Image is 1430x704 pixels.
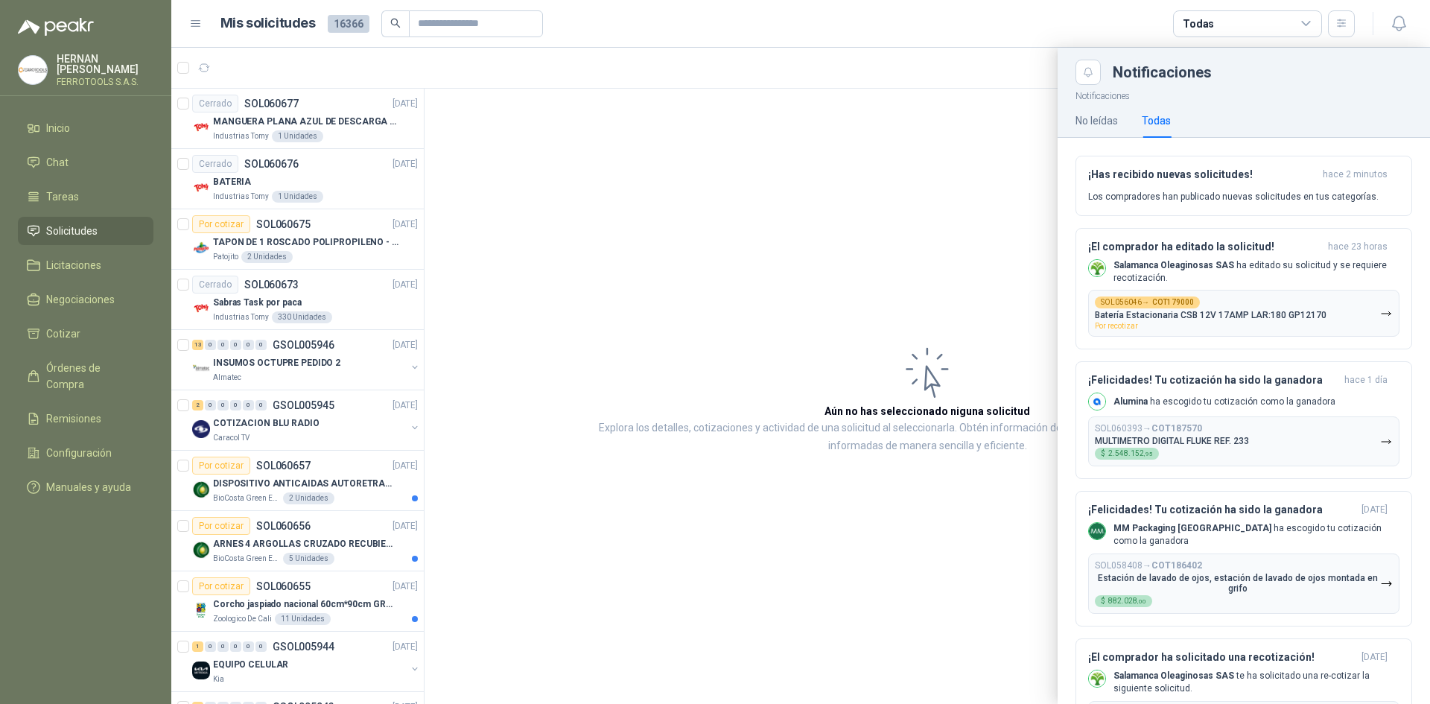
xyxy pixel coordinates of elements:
a: Cotizar [18,320,153,348]
a: Inicio [18,114,153,142]
span: ,95 [1144,451,1153,457]
div: $ [1095,448,1159,460]
a: Licitaciones [18,251,153,279]
button: SOL060393→COT187570MULTIMETRO DIGITAL FLUKE REF. 233$2.548.152,95 [1088,416,1399,466]
b: Salamanca Oleaginosas SAS [1113,670,1234,681]
p: ha escogido tu cotización como la ganadora [1113,396,1335,408]
span: Remisiones [46,410,101,427]
img: Company Logo [19,56,47,84]
span: Chat [46,154,69,171]
p: FERROTOOLS S.A.S. [57,77,153,86]
span: 882.028 [1108,597,1146,605]
div: No leídas [1075,112,1118,129]
a: Solicitudes [18,217,153,245]
div: Notificaciones [1113,65,1412,80]
h3: ¡El comprador ha solicitado una recotización! [1088,651,1356,664]
p: te ha solicitado una re-cotizar la siguiente solicitud. [1113,670,1399,695]
a: Configuración [18,439,153,467]
img: Company Logo [1089,393,1105,410]
p: ha escogido tu cotización como la ganadora [1113,522,1399,548]
span: hace 2 minutos [1323,168,1388,181]
span: Por recotizar [1095,322,1138,330]
img: Company Logo [1089,260,1105,276]
img: Company Logo [1089,670,1105,687]
p: SOL058408 → [1095,560,1202,571]
span: hace 1 día [1344,374,1388,387]
h1: Mis solicitudes [220,13,316,34]
b: COT187570 [1151,423,1202,434]
span: hace 23 horas [1328,241,1388,253]
span: Cotizar [46,326,80,342]
button: ¡Has recibido nuevas solicitudes!hace 2 minutos Los compradores han publicado nuevas solicitudes ... [1075,156,1412,216]
a: Remisiones [18,405,153,433]
a: Manuales y ayuda [18,473,153,501]
span: Tareas [46,188,79,205]
span: [DATE] [1361,651,1388,664]
p: Estación de lavado de ojos, estación de lavado de ojos montada en grifo [1095,573,1380,594]
img: Company Logo [1089,523,1105,539]
p: SOL060393 → [1095,423,1202,434]
div: SOL056046 → [1095,296,1200,308]
a: Negociaciones [18,285,153,314]
b: COT179000 [1152,299,1194,306]
span: Manuales y ayuda [46,479,131,495]
button: SOL058408→COT186402Estación de lavado de ojos, estación de lavado de ojos montada en grifo$882.02... [1088,554,1399,614]
span: 2.548.152 [1108,450,1153,457]
span: Negociaciones [46,291,115,308]
span: [DATE] [1361,504,1388,516]
button: ¡Felicidades! Tu cotización ha sido la ganadora[DATE] Company LogoMM Packaging [GEOGRAPHIC_DATA] ... [1075,491,1412,627]
div: Todas [1183,16,1214,32]
button: Close [1075,60,1101,85]
p: Notificaciones [1058,85,1430,104]
span: Solicitudes [46,223,98,239]
img: Logo peakr [18,18,94,36]
button: ¡Felicidades! Tu cotización ha sido la ganadorahace 1 día Company LogoAlumina ha escogido tu coti... [1075,361,1412,479]
button: SOL056046→COT179000Batería Estacionaria CSB 12V 17AMP LAR:180 GP12170Por recotizar [1088,290,1399,337]
h3: ¡Felicidades! Tu cotización ha sido la ganadora [1088,374,1338,387]
b: MM Packaging [GEOGRAPHIC_DATA] [1113,523,1271,533]
b: Salamanca Oleaginosas SAS [1113,260,1234,270]
p: Los compradores han publicado nuevas solicitudes en tus categorías. [1088,190,1379,203]
span: ,00 [1137,598,1146,605]
span: Licitaciones [46,257,101,273]
p: HERNAN [PERSON_NAME] [57,54,153,74]
b: Alumina [1113,396,1148,407]
h3: ¡El comprador ha editado la solicitud! [1088,241,1322,253]
a: Órdenes de Compra [18,354,153,399]
a: Tareas [18,183,153,211]
p: ha editado su solicitud y se requiere recotización. [1113,259,1399,285]
span: Órdenes de Compra [46,360,139,393]
span: search [390,18,401,28]
button: ¡El comprador ha editado la solicitud!hace 23 horas Company LogoSalamanca Oleaginosas SAS ha edit... [1075,228,1412,350]
div: $ [1095,595,1152,607]
h3: ¡Has recibido nuevas solicitudes! [1088,168,1317,181]
b: COT186402 [1151,560,1202,571]
span: Inicio [46,120,70,136]
p: Batería Estacionaria CSB 12V 17AMP LAR:180 GP12170 [1095,310,1326,320]
a: Chat [18,148,153,177]
span: Configuración [46,445,112,461]
span: 16366 [328,15,369,33]
h3: ¡Felicidades! Tu cotización ha sido la ganadora [1088,504,1356,516]
p: MULTIMETRO DIGITAL FLUKE REF. 233 [1095,436,1249,446]
div: Todas [1142,112,1171,129]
